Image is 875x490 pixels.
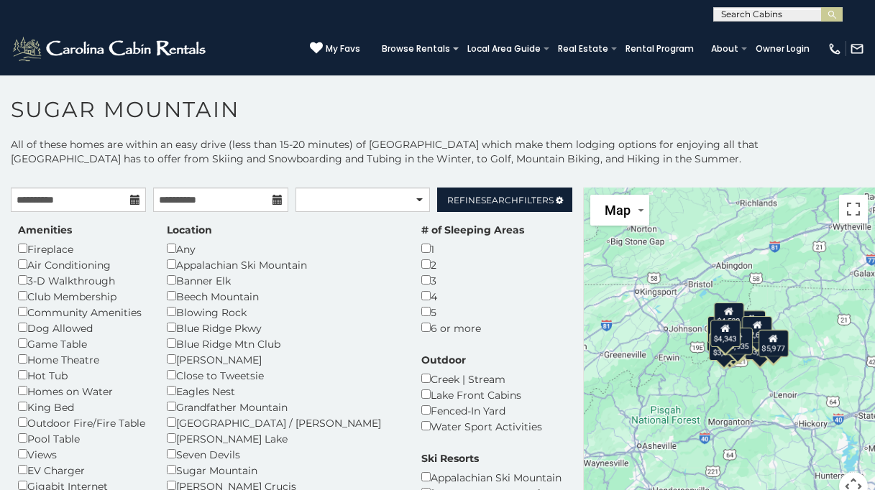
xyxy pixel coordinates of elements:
div: 5 [421,304,524,320]
a: Local Area Guide [460,39,548,59]
a: Browse Rentals [375,39,457,59]
span: Search [481,195,518,205]
div: Appalachian Ski Mountain [421,469,562,485]
div: Game Table [18,336,145,351]
img: White-1-2.png [11,34,210,63]
div: [PERSON_NAME] Lake [167,430,400,446]
a: My Favs [310,42,360,56]
div: Beech Mountain [167,288,400,304]
label: Amenities [18,223,72,237]
div: Appalachian Ski Mountain [167,256,400,272]
div: 3-D Walkthrough [18,272,145,288]
div: $2,664 [742,316,772,343]
img: phone-regular-white.png [828,42,842,56]
a: About [704,39,746,59]
div: $4,343 [710,320,741,347]
div: 1 [421,241,524,256]
div: EV Charger [18,462,145,478]
div: [PERSON_NAME] [167,351,400,367]
div: Outdoor Fire/Fire Table [18,415,145,430]
div: Blowing Rock [167,304,400,320]
label: # of Sleeping Areas [421,223,524,237]
div: Seven Devils [167,446,400,462]
button: Change map style [590,195,649,226]
div: Lake Front Cabins [421,387,542,402]
span: My Favs [326,42,360,55]
div: 6 or more [421,320,524,336]
button: Toggle fullscreen view [839,195,868,223]
div: Banner Elk [167,272,400,288]
div: $3,316 [709,333,739,361]
label: Ski Resorts [421,451,479,466]
a: Real Estate [551,39,615,59]
label: Location [167,223,212,237]
div: Water Sport Activities [421,418,542,434]
div: Club Membership [18,288,145,304]
a: RefineSearchFilters [437,188,572,212]
div: Blue Ridge Mtn Club [167,336,400,351]
div: Air Conditioning [18,256,145,272]
div: Home Theatre [18,351,145,367]
div: Fenced-In Yard [421,402,542,418]
div: Views [18,446,145,462]
div: 3 [421,272,524,288]
div: Homes on Water [18,383,145,399]
a: Owner Login [748,39,817,59]
div: King Bed [18,399,145,415]
div: Creek | Stream [421,371,542,387]
a: Rental Program [618,39,701,59]
div: Fireplace [18,241,145,256]
div: 4 [421,288,524,304]
div: [GEOGRAPHIC_DATA] / [PERSON_NAME] [167,415,400,430]
span: Map [605,203,631,218]
span: Refine Filters [447,195,554,205]
div: $1,882 [736,310,766,338]
div: 2 [421,256,524,272]
div: $4,206 [708,316,738,343]
div: Sugar Mountain [167,462,400,478]
div: $4,580 [714,302,744,330]
div: Close to Tweetsie [167,367,400,383]
div: Blue Ridge Pkwy [167,320,400,336]
div: Pool Table [18,430,145,446]
div: Community Amenities [18,304,145,320]
div: Grandfather Mountain [167,399,400,415]
label: Outdoor [421,353,466,367]
div: Any [167,241,400,256]
div: Hot Tub [18,367,145,383]
img: mail-regular-white.png [850,42,864,56]
div: Dog Allowed [18,320,145,336]
div: $5,977 [759,330,789,357]
div: Eagles Nest [167,383,400,399]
